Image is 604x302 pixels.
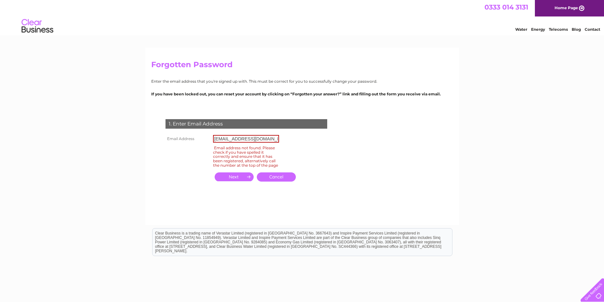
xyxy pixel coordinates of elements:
p: Enter the email address that you're signed up with. This must be correct for you to successfully ... [151,78,453,84]
div: Clear Business is a trading name of Verastar Limited (registered in [GEOGRAPHIC_DATA] No. 3667643... [153,3,452,31]
p: If you have been locked out, you can reset your account by clicking on “Forgotten your answer?” l... [151,91,453,97]
a: 0333 014 3131 [484,3,528,11]
a: Cancel [257,172,296,182]
th: Email Address [164,133,211,144]
a: Blog [572,27,581,32]
h2: Forgotten Password [151,60,453,72]
div: Email address not found. Please check if you have spelled it correctly and ensure that it has bee... [213,145,279,169]
a: Energy [531,27,545,32]
a: Telecoms [549,27,568,32]
div: 1. Enter Email Address [166,119,327,129]
img: logo.png [21,16,54,36]
a: Contact [585,27,600,32]
a: Water [515,27,527,32]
